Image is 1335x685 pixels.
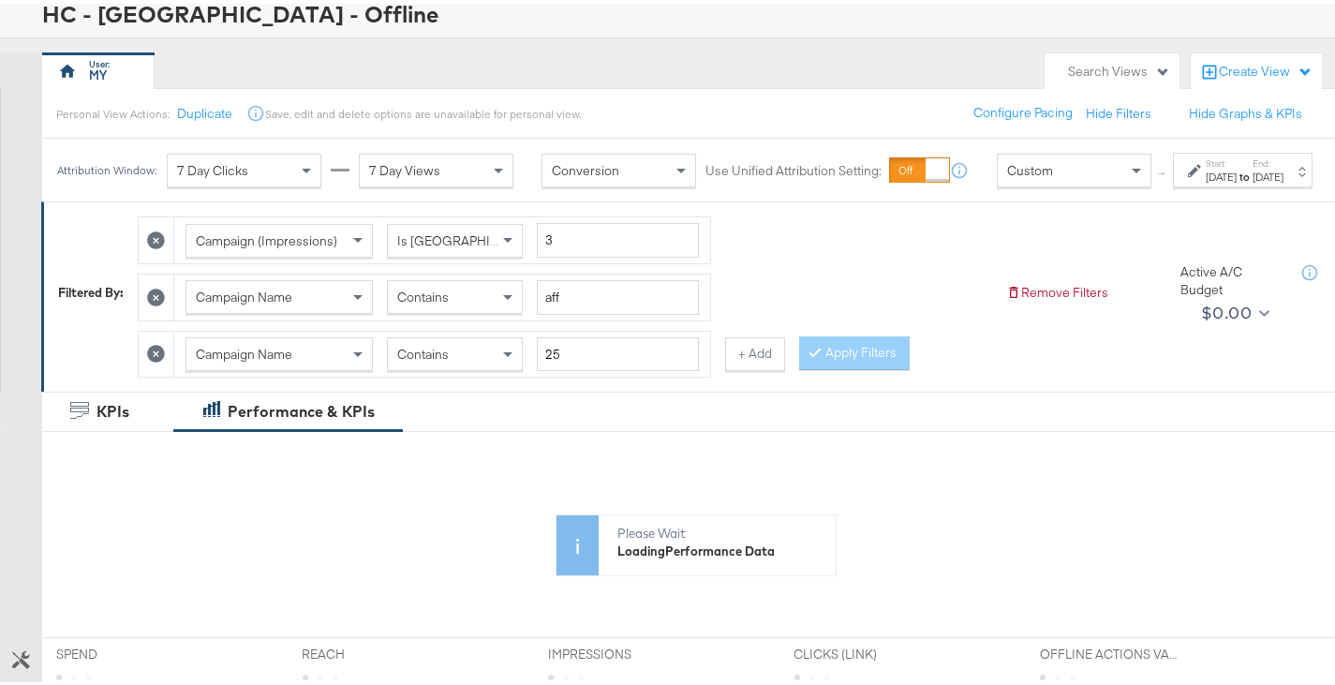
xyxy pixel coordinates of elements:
span: Campaign Name [196,285,292,302]
span: Is [GEOGRAPHIC_DATA] [397,229,541,246]
div: Performance & KPIs [228,397,375,419]
div: Filtered By: [58,280,124,298]
span: Conversion [552,158,619,175]
div: KPIs [96,397,129,419]
div: Attribution Window: [56,160,157,173]
span: Contains [397,285,449,302]
button: + Add [725,334,785,367]
button: Hide Graphs & KPIs [1189,101,1302,119]
span: 7 Day Clicks [177,158,248,175]
span: 7 Day Views [369,158,440,175]
span: Campaign Name [196,342,292,359]
div: [DATE] [1253,166,1283,181]
div: MY [89,63,107,81]
button: Configure Pacing [960,93,1086,127]
strong: to [1237,166,1253,180]
div: Search Views [1068,59,1170,77]
div: [DATE] [1206,166,1237,181]
label: Start: [1206,154,1237,166]
button: Hide Filters [1086,101,1151,119]
input: Enter a number [537,219,699,254]
div: Create View [1219,59,1313,78]
label: End: [1253,154,1283,166]
span: Contains [397,342,449,359]
span: Custom [1007,158,1053,175]
div: Personal View Actions: [56,103,170,118]
div: $0.00 [1201,295,1252,323]
div: Save, edit and delete options are unavailable for personal view. [265,103,581,118]
button: Remove Filters [1006,280,1108,298]
button: Duplicate [177,101,232,119]
label: Use Unified Attribution Setting: [705,158,882,176]
input: Enter a search term [537,334,699,368]
button: $0.00 [1194,294,1273,324]
div: Active A/C Budget [1180,260,1283,294]
span: Campaign (Impressions) [196,229,337,246]
input: Enter a search term [537,276,699,311]
span: ↑ [1153,167,1171,173]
